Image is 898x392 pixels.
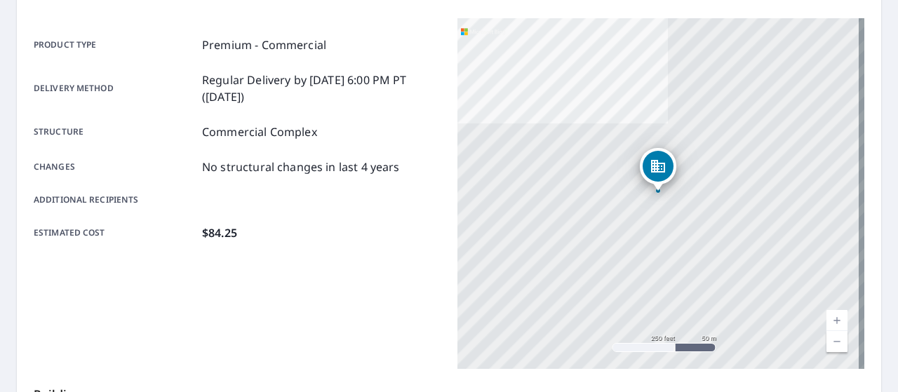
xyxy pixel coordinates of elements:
[34,123,196,140] p: Structure
[34,158,196,175] p: Changes
[202,224,237,241] p: $84.25
[826,310,847,331] a: Current Level 17, Zoom In
[202,36,326,53] p: Premium - Commercial
[34,194,196,206] p: Additional recipients
[202,158,400,175] p: No structural changes in last 4 years
[826,331,847,352] a: Current Level 17, Zoom Out
[202,123,317,140] p: Commercial Complex
[34,36,196,53] p: Product type
[34,224,196,241] p: Estimated cost
[640,148,676,191] div: Dropped pin, building 1, Commercial property, 6508 W Lincoln Ave Milwaukee, WI 53219
[34,72,196,105] p: Delivery method
[202,72,441,105] p: Regular Delivery by [DATE] 6:00 PM PT ([DATE])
